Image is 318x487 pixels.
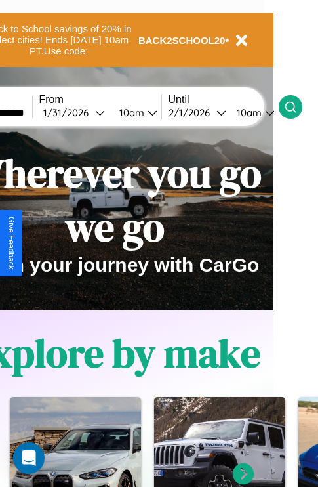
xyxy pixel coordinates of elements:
div: 10am [113,106,148,119]
button: 10am [109,106,161,119]
div: 10am [230,106,265,119]
b: BACK2SCHOOL20 [138,35,226,46]
div: Open Intercom Messenger [13,442,45,474]
div: 2 / 1 / 2026 [169,106,216,119]
div: Give Feedback [7,217,16,270]
label: From [39,94,161,106]
label: Until [169,94,279,106]
button: 1/31/2026 [39,106,109,119]
button: 10am [226,106,279,119]
div: 1 / 31 / 2026 [43,106,95,119]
